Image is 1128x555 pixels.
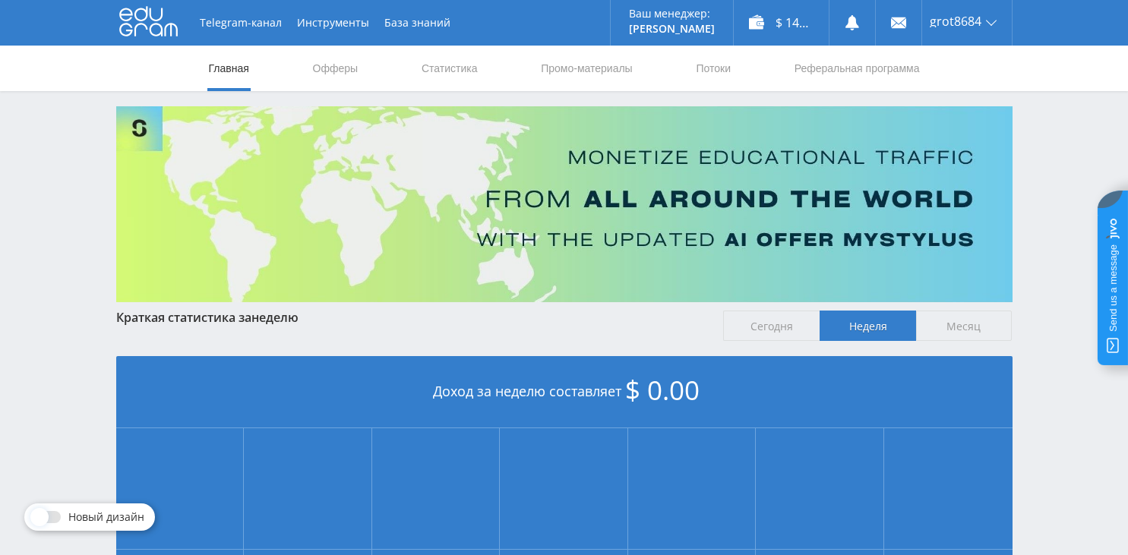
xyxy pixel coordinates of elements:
[694,46,732,91] a: Потоки
[930,15,981,27] span: grot8684
[207,46,251,91] a: Главная
[820,311,916,341] span: Неделя
[625,372,700,408] span: $ 0.00
[311,46,360,91] a: Офферы
[629,23,715,35] p: [PERSON_NAME]
[539,46,634,91] a: Промо-материалы
[68,511,144,523] span: Новый дизайн
[793,46,921,91] a: Реферальная программа
[916,311,1013,341] span: Месяц
[629,8,715,20] p: Ваш менеджер:
[116,106,1013,302] img: Banner
[251,309,299,326] span: неделю
[116,311,709,324] div: Краткая статистика за
[420,46,479,91] a: Статистика
[116,356,1013,428] div: Доход за неделю составляет
[723,311,820,341] span: Сегодня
